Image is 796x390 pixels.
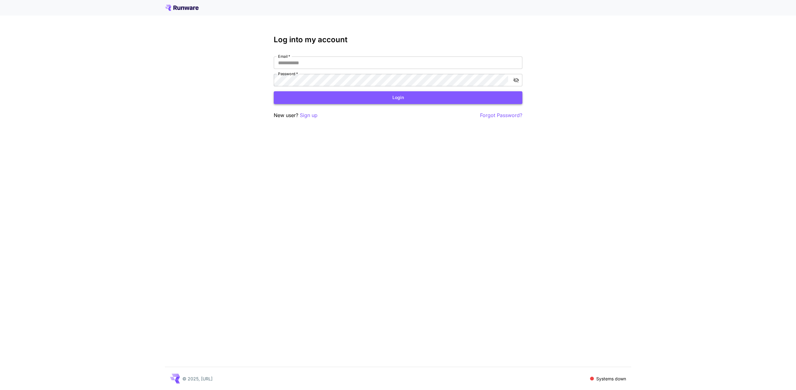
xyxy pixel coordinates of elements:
button: Sign up [300,111,318,119]
button: Forgot Password? [480,111,522,119]
label: Email [278,54,290,59]
p: © 2025, [URL] [182,375,213,382]
p: New user? [274,111,318,119]
h3: Log into my account [274,35,522,44]
p: Systems down [596,375,626,382]
label: Password [278,71,298,76]
button: toggle password visibility [510,75,522,86]
button: Login [274,91,522,104]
